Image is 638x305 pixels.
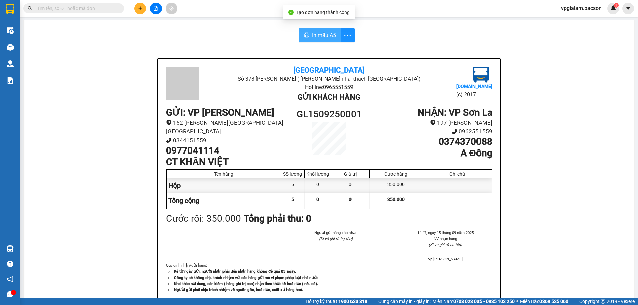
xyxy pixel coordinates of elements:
[341,31,354,40] span: more
[220,83,438,91] li: Hotline: 0965551559
[622,3,634,14] button: caret-down
[370,118,492,127] li: 197 [PERSON_NAME]
[166,3,177,14] button: aim
[371,171,421,177] div: Cước hàng
[333,171,368,177] div: Giá trị
[456,90,492,99] li: (c) 2017
[7,291,13,297] span: message
[425,171,490,177] div: Ghi chú
[331,178,370,193] div: 0
[174,269,296,274] strong: Kể từ ngày gửi, người nhận phải đến nhận hàng không để quá 03 ngày.
[7,261,13,267] span: question-circle
[341,28,355,42] button: more
[150,3,162,14] button: file-add
[516,300,518,303] span: ⚪️
[370,147,492,159] h1: A Đồng
[452,129,457,134] span: phone
[7,60,14,67] img: warehouse-icon
[338,299,367,304] strong: 1900 633 818
[288,107,370,122] h1: GL1509250001
[625,5,631,11] span: caret-down
[430,120,436,125] span: environment
[174,275,318,280] strong: Công ty sẽ không chịu trách nhiệm với các hàng gửi mà vi phạm pháp luật nhà nước
[7,27,14,34] img: warehouse-icon
[166,145,288,157] h1: 0977041114
[166,211,241,226] div: Cước rồi : 350.000
[166,262,492,293] div: Quy định nhận/gửi hàng :
[370,178,423,193] div: 350.000
[174,281,318,286] strong: Khai thác nội dung, cân kiểm ( hàng giá trị cao) nhận theo thực tế hoá đơn ( nếu có).
[306,171,329,177] div: Khối lượng
[387,197,405,202] span: 350.000
[305,178,331,193] div: 0
[312,31,336,39] span: In mẫu A5
[615,3,617,8] span: 1
[370,127,492,136] li: 0962551559
[166,107,274,118] b: GỬI : VP [PERSON_NAME]
[456,84,492,89] b: [DOMAIN_NAME]
[166,136,288,145] li: 0344151559
[601,299,605,304] span: copyright
[7,77,14,84] img: solution-icon
[28,6,33,11] span: search
[37,5,116,12] input: Tìm tên, số ĐT hoặc mã đơn
[289,230,382,236] li: Người gửi hàng xác nhận
[293,66,365,74] b: [GEOGRAPHIC_DATA]
[370,136,492,147] h1: 0374370088
[7,44,14,51] img: warehouse-icon
[573,298,574,305] span: |
[166,137,172,143] span: phone
[429,242,462,247] i: (Kí và ghi rõ họ tên)
[319,236,353,241] i: (Kí và ghi rõ họ tên)
[153,6,158,11] span: file-add
[316,197,319,202] span: 0
[372,298,373,305] span: |
[169,6,174,11] span: aim
[168,197,199,205] span: Tổng cộng
[418,107,492,118] b: NHẬN : VP Sơn La
[138,6,143,11] span: plus
[432,298,515,305] span: Miền Nam
[453,299,515,304] strong: 0708 023 035 - 0935 103 250
[166,156,288,168] h1: CT KHĂN VIỆT
[349,197,352,202] span: 0
[399,230,492,236] li: 14:47, ngày 15 tháng 09 năm 2025
[174,287,303,292] strong: Người gửi phải chịu trách nhiệm về nguồn gốc, hoá đơn, xuất xứ hàng hoá.
[520,298,568,305] span: Miền Bắc
[539,299,568,304] strong: 0369 525 060
[244,213,311,224] b: Tổng phải thu: 0
[288,10,294,15] span: check-circle
[556,4,607,12] span: vpgialam.bacson
[7,245,14,252] img: warehouse-icon
[399,236,492,242] li: NV nhận hàng
[610,5,616,11] img: icon-new-feature
[473,67,489,83] img: logo.jpg
[299,28,341,42] button: printerIn mẫu A5
[6,4,14,14] img: logo-vxr
[220,75,438,83] li: Số 378 [PERSON_NAME] ( [PERSON_NAME] nhà khách [GEOGRAPHIC_DATA])
[296,10,350,15] span: Tạo đơn hàng thành công
[167,178,281,193] div: Hộp
[7,276,13,282] span: notification
[399,256,492,262] li: Vp [PERSON_NAME]
[291,197,294,202] span: 5
[134,3,146,14] button: plus
[304,32,309,39] span: printer
[166,118,288,136] li: 162 [PERSON_NAME][GEOGRAPHIC_DATA], [GEOGRAPHIC_DATA]
[298,93,360,101] b: Gửi khách hàng
[281,178,305,193] div: 5
[614,3,619,8] sup: 1
[168,171,279,177] div: Tên hàng
[283,171,303,177] div: Số lượng
[306,298,367,305] span: Hỗ trợ kỹ thuật:
[378,298,431,305] span: Cung cấp máy in - giấy in:
[166,120,172,125] span: environment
